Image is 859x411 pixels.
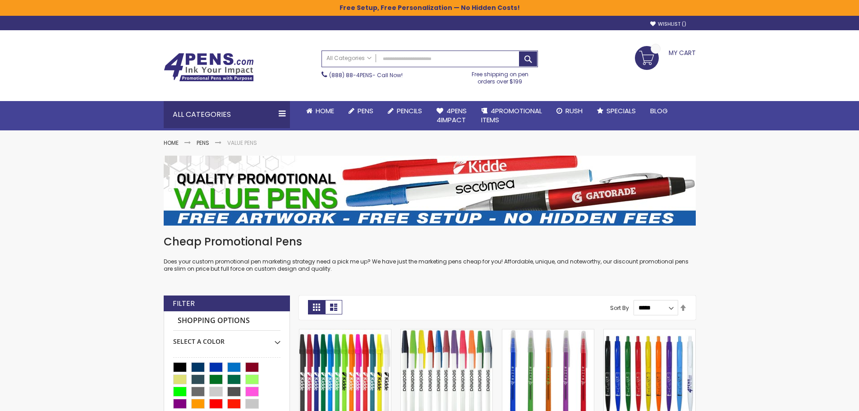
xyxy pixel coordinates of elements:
a: Home [164,139,179,147]
a: Pencils [381,101,429,121]
a: Belfast Translucent Value Stick Pen [502,329,594,337]
a: Custom Cambria Plastic Retractable Ballpoint Pen - Monochromatic Body Color [604,329,695,337]
a: Pens [341,101,381,121]
a: Belfast Value Stick Pen [401,329,492,337]
a: Blog [643,101,675,121]
div: Select A Color [173,331,280,346]
span: 4Pens 4impact [436,106,467,125]
div: Free shipping on pen orders over $199 [462,67,538,85]
span: Rush [565,106,583,115]
span: 4PROMOTIONAL ITEMS [481,106,542,125]
a: All Categories [322,51,376,66]
img: 4Pens Custom Pens and Promotional Products [164,53,254,82]
strong: Shopping Options [173,311,280,331]
strong: Filter [173,299,195,309]
span: Specials [606,106,636,115]
a: 4Pens4impact [429,101,474,130]
div: All Categories [164,101,290,128]
a: Rush [549,101,590,121]
span: Pencils [397,106,422,115]
span: Home [316,106,334,115]
span: All Categories [326,55,372,62]
a: Belfast B Value Stick Pen [299,329,391,337]
span: - Call Now! [329,71,403,79]
span: Pens [358,106,373,115]
a: Home [299,101,341,121]
label: Sort By [610,304,629,311]
span: Blog [650,106,668,115]
a: Wishlist [650,21,686,28]
strong: Grid [308,300,325,314]
div: Does your custom promotional pen marketing strategy need a pick me up? We have just the marketing... [164,235,696,273]
a: 4PROMOTIONALITEMS [474,101,549,130]
strong: Value Pens [227,139,257,147]
a: (888) 88-4PENS [329,71,372,79]
img: Value Pens [164,156,696,226]
a: Specials [590,101,643,121]
h1: Cheap Promotional Pens [164,235,696,249]
a: Pens [197,139,209,147]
